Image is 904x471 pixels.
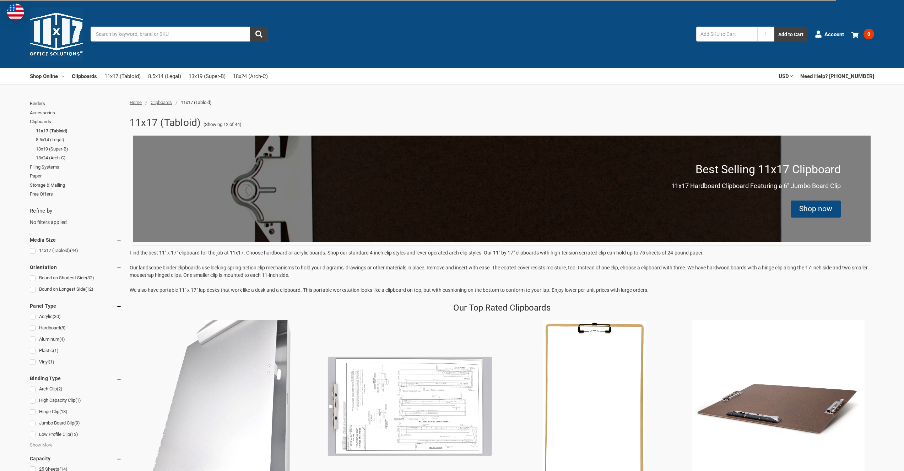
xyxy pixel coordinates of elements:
[130,265,868,278] span: Our landscape binder clipboards use locking spring-action clip mechanisms to hold your diagrams, ...
[30,357,122,367] a: Vinyl
[30,207,122,226] div: No filters applied
[75,398,81,403] span: (1)
[30,181,122,190] a: Storage & Mailing
[74,420,80,426] span: (9)
[204,121,242,128] span: (Showing 12 of 44)
[30,108,122,117] a: Accessories
[30,163,122,172] a: Filing Systems
[130,250,704,256] span: Find the best 11" x 17" clipboard for the job at 11x17. Choose hardboard or acrylic boards. Shop ...
[695,161,841,178] p: Best Selling 11x17 Clipboard
[30,207,122,215] h5: Refine by
[30,418,122,428] a: Jumbo Board Clip
[53,348,59,353] span: (1)
[30,374,122,383] h5: Binding Type
[189,69,226,84] a: 13x19 (Super-B)
[30,263,122,272] h5: Orientation
[233,69,268,84] a: 18x24 (Arch-C)
[30,396,122,405] a: High Capacity Clip
[30,273,122,283] a: Bound on Shortest Side
[36,144,122,154] a: 13x19 (Super-B)
[85,286,93,292] span: (12)
[130,287,649,293] span: We also have portable 11" x 17" lap desks that work like a desk and a clipboard. This portable wo...
[453,301,551,314] p: Our Top Rated Clipboards
[91,27,268,42] input: Search by keyword, brand or SKU
[30,454,122,463] h5: Capacity
[779,68,793,84] a: USD
[696,27,757,42] input: Add SKU to Cart
[815,25,844,43] a: Account
[30,302,122,310] h5: Panel Type
[70,432,78,437] span: (13)
[86,275,94,280] span: (32)
[30,68,64,84] a: Shop Online
[151,100,172,105] a: Clipboards
[30,335,122,344] a: Aluminum
[799,203,832,215] div: Shop now
[791,201,841,218] div: Shop now
[671,181,841,191] p: 11x17 Hardboard Clipboard Featuring a 6" Jumbo Board Clip
[30,430,122,439] a: Low Profile Clip
[36,135,122,144] a: 8.5x14 (Legal)
[30,171,122,181] a: Paper
[36,126,122,136] a: 11x17 (Tabloid)
[30,312,122,322] a: Acrylic
[130,100,142,105] a: Home
[800,68,874,84] a: Need Help? [PHONE_NUMBER]
[30,384,122,394] a: Arch Clip
[774,27,807,42] button: Add to Cart
[49,359,54,365] span: (1)
[30,7,83,61] img: 11x17.com
[30,246,122,256] a: 11x17 (Tabloid)
[30,323,122,333] a: Hardboard
[130,114,201,132] h1: 11x17 (Tabloid)
[70,248,78,253] span: (44)
[36,153,122,163] a: 18x24 (Arch-C)
[104,69,141,84] a: 11x17 (Tabloid)
[72,68,97,84] a: Clipboards
[851,25,874,43] a: 0
[181,100,212,105] span: 11x17 (Tabloid)
[57,386,63,391] span: (2)
[30,346,122,356] a: Plastic
[30,236,122,244] h5: Media Size
[148,69,181,84] a: 8.5x14 (Legal)
[53,314,61,319] span: (30)
[30,285,122,294] a: Bound on Longest Side
[30,190,122,199] a: Free Offers
[59,336,65,342] span: (4)
[30,99,122,108] a: Binders
[30,442,53,449] span: Show More
[30,407,122,417] a: Hinge Clip
[30,117,122,126] a: Clipboards
[864,29,874,39] span: 0
[824,30,844,38] span: Account
[7,4,24,21] img: duty and tax information for United States
[60,325,66,330] span: (8)
[59,409,67,414] span: (18)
